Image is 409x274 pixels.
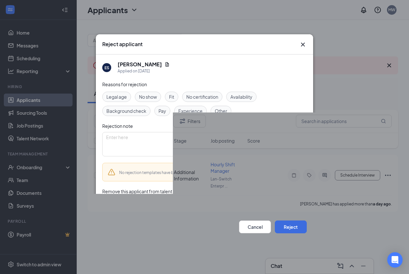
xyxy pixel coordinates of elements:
[169,93,174,100] span: Fit
[102,81,147,87] span: Reasons for rejection
[387,252,403,268] div: Open Intercom Messenger
[104,65,109,71] div: ES
[106,93,127,100] span: Legal age
[299,41,307,48] svg: Cross
[102,41,143,48] h3: Reject applicant
[215,107,227,114] span: Other
[118,200,125,208] span: Yes
[102,123,133,129] span: Rejection note
[275,220,307,233] button: Reject
[106,107,146,114] span: Background check
[165,62,170,67] svg: Document
[108,168,115,176] svg: Warning
[139,93,157,100] span: No show
[178,107,203,114] span: Experience
[236,170,244,175] a: here
[119,170,245,175] span: No rejection templates have been setup. Please create a new one .
[118,68,170,74] div: Applied on [DATE]
[102,188,193,194] span: Remove this applicant from talent network?
[158,107,166,114] span: Pay
[186,93,218,100] span: No certification
[230,93,252,100] span: Availability
[239,220,271,233] button: Cancel
[118,61,162,68] h5: [PERSON_NAME]
[299,41,307,48] button: Close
